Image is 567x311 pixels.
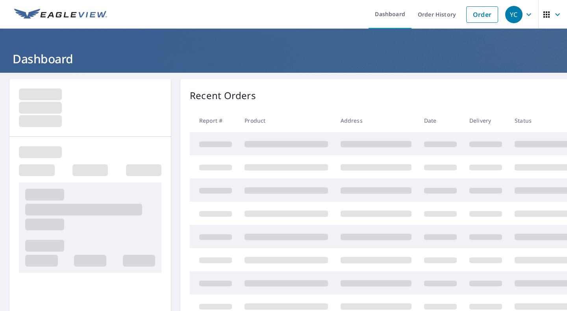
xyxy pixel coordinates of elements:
div: YC [505,6,523,23]
p: Recent Orders [190,88,256,103]
h1: Dashboard [9,51,558,67]
th: Delivery [463,109,508,132]
th: Product [238,109,334,132]
th: Address [334,109,418,132]
img: EV Logo [14,9,107,20]
th: Date [418,109,463,132]
a: Order [466,6,498,23]
th: Report # [190,109,238,132]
